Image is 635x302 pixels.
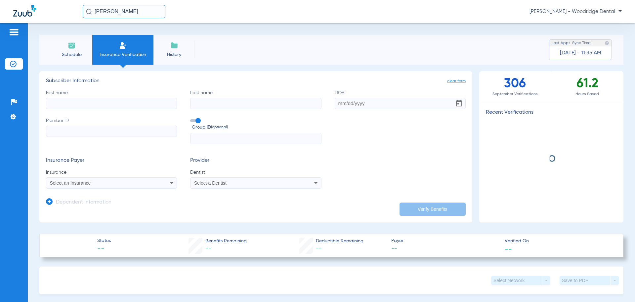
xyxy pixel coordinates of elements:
[46,169,177,176] span: Insurance
[551,91,623,97] span: Hours Saved
[190,157,321,164] h3: Provider
[391,245,499,253] span: --
[86,9,92,15] img: Search Icon
[505,245,512,252] span: --
[46,98,177,109] input: First name
[158,51,190,58] span: History
[97,237,111,244] span: Status
[391,237,499,244] span: Payer
[119,41,127,49] img: Manual Insurance Verification
[46,126,177,137] input: Member ID
[551,71,623,101] div: 61.2
[505,238,613,245] span: Verified On
[190,98,321,109] input: Last name
[316,238,363,245] span: Deductible Remaining
[479,91,551,97] span: September Verifications
[447,78,466,85] span: clear form
[13,5,36,17] img: Zuub Logo
[46,78,466,85] h3: Subscriber Information
[205,246,211,252] span: --
[192,124,321,131] span: Group ID
[83,5,165,18] input: Search for patients
[552,40,591,46] span: Last Appt. Sync Time:
[211,124,228,131] small: (optional)
[46,117,177,145] label: Member ID
[479,109,623,116] h3: Recent Verifications
[605,41,609,45] img: last sync help info
[335,98,466,109] input: DOBOpen calendar
[400,203,466,216] button: Verify Benefits
[9,28,19,36] img: hamburger-icon
[560,50,601,56] span: [DATE] - 11:35 AM
[316,246,322,252] span: --
[56,199,111,206] h3: Dependent Information
[452,97,466,110] button: Open calendar
[97,245,111,254] span: --
[194,180,227,186] span: Select a Dentist
[97,51,148,58] span: Insurance Verification
[205,238,247,245] span: Benefits Remaining
[170,41,178,49] img: History
[479,71,551,101] div: 306
[68,41,76,49] img: Schedule
[46,157,177,164] h3: Insurance Payer
[190,90,321,109] label: Last name
[335,90,466,109] label: DOB
[190,169,321,176] span: Dentist
[46,90,177,109] label: First name
[50,180,91,186] span: Select an Insurance
[529,8,622,15] span: [PERSON_NAME] - Woodridge Dental
[56,51,87,58] span: Schedule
